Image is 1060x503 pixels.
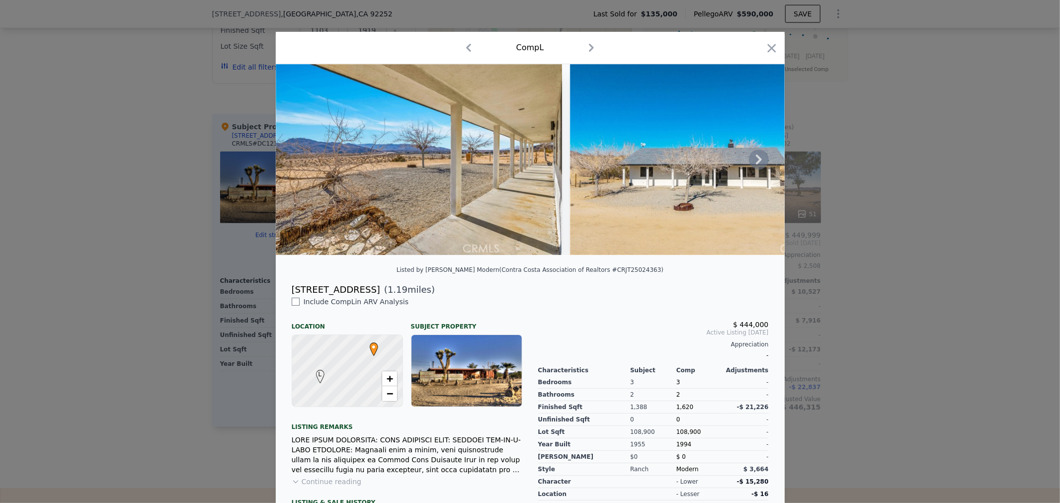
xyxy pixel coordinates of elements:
div: - lower [676,478,698,486]
div: - [723,414,769,426]
div: - [723,438,769,451]
div: Unfinished Sqft [538,414,631,426]
span: -$ 15,280 [737,478,769,485]
a: Zoom in [382,371,397,386]
div: - lesser [676,490,700,498]
div: 1955 [630,438,676,451]
span: -$ 16 [751,491,768,498]
div: 1,388 [630,401,676,414]
span: • [367,339,381,354]
div: Finished Sqft [538,401,631,414]
div: Bathrooms [538,389,631,401]
button: Continue reading [292,477,362,487]
div: Style [538,463,631,476]
img: Property Img [570,64,856,255]
span: 1,620 [676,404,693,411]
div: - [538,348,769,362]
div: $0 [630,451,676,463]
div: character [538,476,631,488]
span: Active Listing [DATE] [538,329,769,336]
div: Year Built [538,438,631,451]
span: $ 444,000 [733,321,768,329]
span: ( miles) [380,283,435,297]
div: Subject [630,366,676,374]
div: Subject Property [411,315,522,331]
div: Characteristics [538,366,631,374]
div: Ranch [630,463,676,476]
span: 108,900 [676,428,701,435]
div: Bedrooms [538,376,631,389]
div: Modern [676,463,723,476]
div: Location [292,315,403,331]
div: 2 [676,389,723,401]
div: Comp L [516,42,544,54]
span: $ 0 [676,453,686,460]
div: L [314,370,320,376]
div: 108,900 [630,426,676,438]
div: Comp [676,366,723,374]
div: - [723,389,769,401]
div: 0 [630,414,676,426]
div: • [367,342,373,348]
span: Include Comp L in ARV Analysis [300,298,413,306]
img: Property Img [276,64,563,255]
span: L [314,370,327,379]
span: -$ 21,226 [737,404,769,411]
span: $ 3,664 [743,466,768,473]
div: Listing remarks [292,415,522,431]
span: 0 [676,416,680,423]
div: 2 [630,389,676,401]
div: [STREET_ADDRESS] [292,283,380,297]
span: − [386,387,393,400]
div: Listed by [PERSON_NAME] Modern (Contra Costa Association of Realtors #CRJT25024363) [397,266,663,273]
div: Lot Sqft [538,426,631,438]
div: location [538,488,631,501]
div: - [723,376,769,389]
span: 1.19 [388,284,408,295]
div: [PERSON_NAME] [538,451,631,463]
div: - [723,426,769,438]
a: Zoom out [382,386,397,401]
div: 1994 [676,438,723,451]
span: + [386,372,393,385]
div: Appreciation [538,340,769,348]
div: LORE IPSUM DOLORSITA: CONS ADIPISCI ELIT: SEDDOEI TEM-IN-U-LABO ETDOLORE: Magnaali enim a minim, ... [292,435,522,475]
div: Adjustments [723,366,769,374]
div: - [723,451,769,463]
div: 3 [630,376,676,389]
span: 3 [676,379,680,386]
